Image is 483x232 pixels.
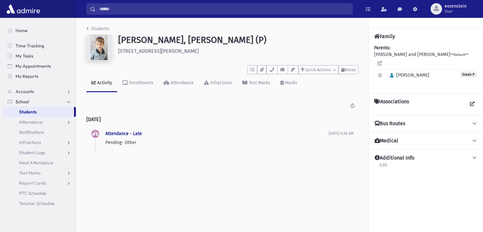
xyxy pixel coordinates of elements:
[86,74,117,92] a: Activity
[345,67,356,72] span: Notes
[3,168,76,178] a: Test Marks
[445,4,466,9] span: eorenstein
[387,72,429,78] span: [PERSON_NAME]
[16,43,44,49] span: Time Tracking
[117,74,158,92] a: Enrollments
[3,147,76,158] a: Student Logs
[118,35,359,45] h1: [PERSON_NAME], [PERSON_NAME] (P)
[199,74,237,92] a: Infractions
[86,26,109,31] a: Students
[128,80,153,85] div: Enrollments
[3,107,74,117] a: Students
[3,188,76,198] a: PTC Schedule
[19,119,43,125] span: Attendance
[169,80,194,85] div: Attendance
[3,178,76,188] a: Report Cards
[3,198,76,208] a: Teacher Schedule
[375,155,414,161] h4: Additional Info
[445,9,466,14] span: User
[96,3,352,15] input: Search
[19,129,44,135] span: Notifications
[105,139,329,146] p: Pending- Other
[16,99,29,105] span: School
[16,53,33,59] span: My Tasks
[374,120,478,127] button: Bus Routes
[86,25,109,35] nav: breadcrumb
[16,63,51,69] span: My Appointments
[19,109,37,115] span: Students
[3,97,76,107] a: School
[19,190,46,196] span: PTC Schedule
[466,99,478,110] a: View all Associations
[19,150,45,155] span: Student Logs
[19,170,41,176] span: Test Marks
[86,111,359,127] h2: [DATE]
[374,99,409,110] h4: Associations
[19,180,46,186] span: Report Cards
[158,74,199,92] a: Attendance
[284,80,297,85] div: Marks
[374,44,478,88] div: [PERSON_NAME] and [PERSON_NAME]
[3,86,76,97] a: Accounts
[3,61,76,71] a: My Appointments
[374,155,478,161] button: Additional Info
[329,131,353,136] span: [DATE] 9:38 AM
[209,80,232,85] div: Infractions
[375,138,398,144] h4: Medical
[375,120,405,127] h4: Bus Routes
[339,65,359,74] button: Notes
[305,67,331,72] span: Quick Actions
[247,80,270,85] div: Test Marks
[374,45,390,51] b: Parents:
[374,33,395,39] h4: Family
[379,161,387,173] a: Edit
[3,71,76,81] a: My Reports
[118,48,359,54] h6: [STREET_ADDRESS][PERSON_NAME]
[3,117,76,127] a: Attendance
[16,89,34,94] span: Accounts
[275,74,302,92] a: Marks
[16,73,38,79] span: My Reports
[105,131,142,136] a: Attendance - Late
[3,25,76,36] a: Home
[19,140,41,145] span: Infractions
[16,28,28,33] span: Home
[19,160,53,166] span: Meal Attendance
[237,74,275,92] a: Test Marks
[374,138,478,144] button: Medical
[3,51,76,61] a: My Tasks
[19,201,55,206] span: Teacher Schedule
[3,158,76,168] a: Meal Attendance
[3,41,76,51] a: Time Tracking
[3,127,76,137] a: Notifications
[5,3,42,15] img: AdmirePro
[460,72,477,78] span: Grade P
[299,65,339,74] button: Quick Actions
[3,137,76,147] a: Infractions
[96,80,112,85] div: Activity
